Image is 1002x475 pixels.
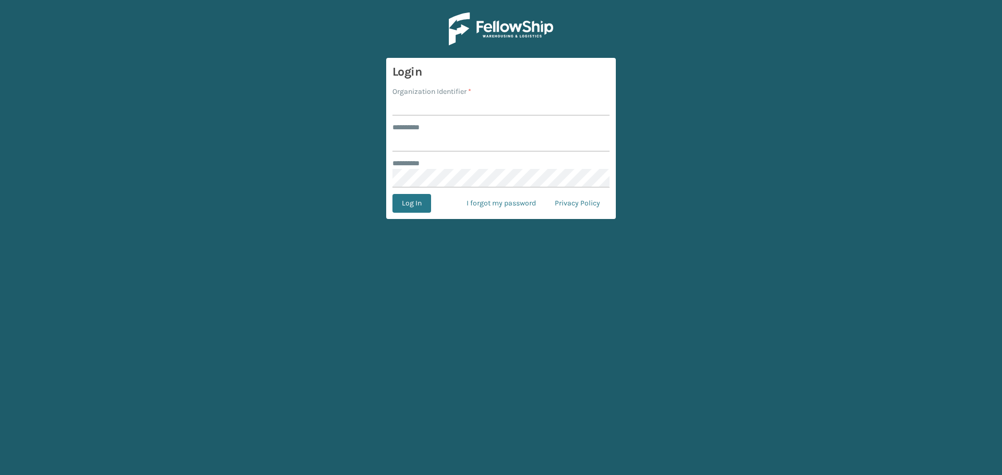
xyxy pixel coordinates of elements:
[545,194,610,213] a: Privacy Policy
[449,13,553,45] img: Logo
[392,86,471,97] label: Organization Identifier
[392,64,610,80] h3: Login
[392,194,431,213] button: Log In
[457,194,545,213] a: I forgot my password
